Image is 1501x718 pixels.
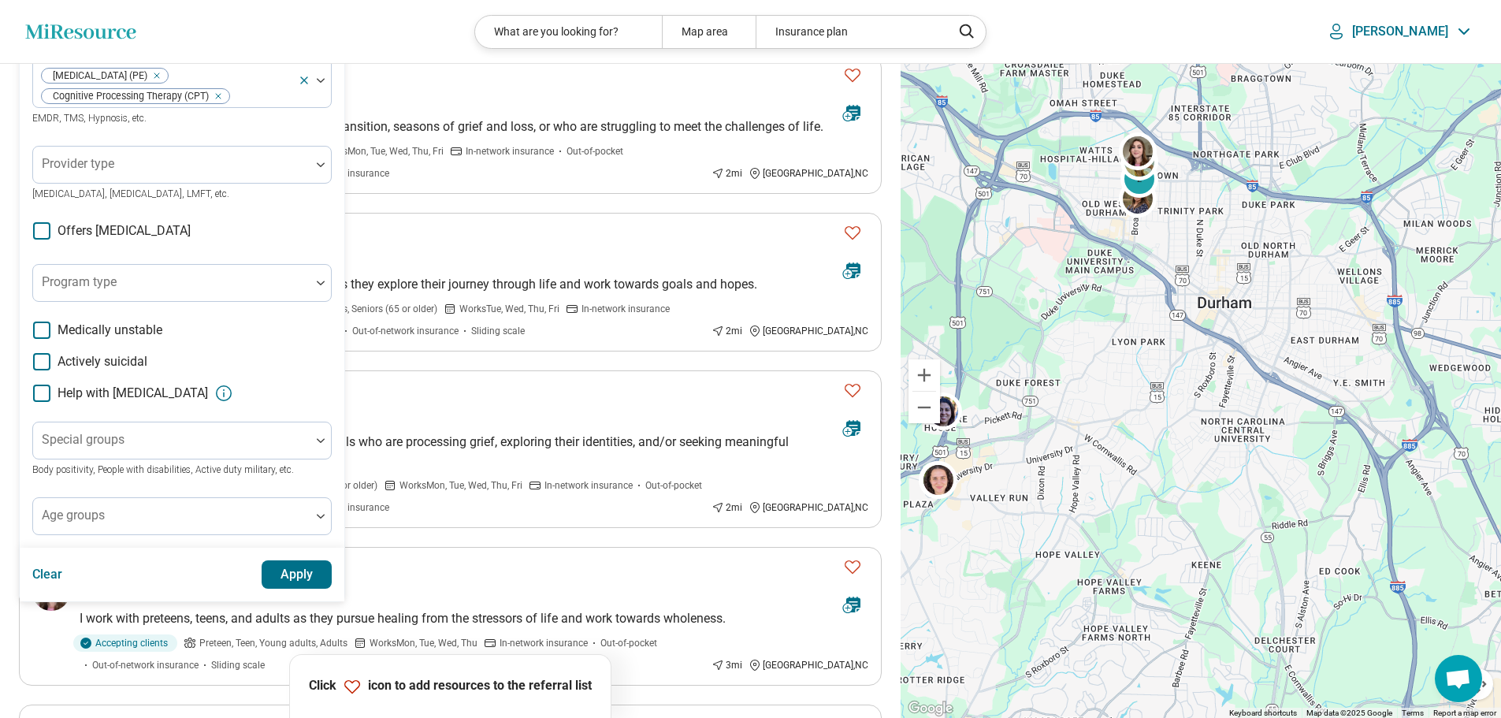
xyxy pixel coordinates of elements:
div: 3 mi [711,658,742,672]
button: Zoom out [908,392,940,423]
div: [GEOGRAPHIC_DATA] , NC [749,500,868,515]
button: Favorite [837,551,868,583]
span: Works Tue, Wed, Thu, Fri [459,302,559,316]
div: 2 [1120,159,1158,197]
span: Works Mon, Tue, Wed, Thu, Fri [399,478,522,493]
span: In-network insurance [544,478,633,493]
p: Serving those needing support in the midst of transition, seasons of grief and loss, or who are s... [80,117,868,136]
div: Accepting clients [73,634,177,652]
div: 2 mi [711,166,742,180]
p: I work with preteens, teens, and adults as they pursue healing from the stressors of life and wor... [80,609,868,628]
span: Out-of-pocket [600,636,657,650]
button: Zoom in [908,359,940,391]
span: Out-of-pocket [567,144,623,158]
span: Works Mon, Tue, Wed, Thu [370,636,477,650]
div: Open chat [1435,655,1482,702]
span: [MEDICAL_DATA] (PE) [42,69,152,84]
div: Map area [662,16,756,48]
span: In-network insurance [500,636,588,650]
span: Preteen, Teen, Young adults, Adults [199,636,347,650]
button: Apply [262,560,333,589]
span: Sliding scale [211,658,265,672]
p: I enjoy connecting and partnering with clients as they explore their journey through life and wor... [80,275,868,294]
span: Out-of-network insurance [92,658,199,672]
p: [PERSON_NAME] [1352,24,1448,39]
span: Sliding scale [471,324,525,338]
div: [GEOGRAPHIC_DATA] , NC [749,166,868,180]
div: 2 mi [711,324,742,338]
label: Special groups [42,432,124,447]
span: Medically unstable [58,321,162,340]
span: Body positivity, People with disabilities, Active duty military, etc. [32,464,294,475]
a: Report a map error [1433,709,1496,717]
div: [GEOGRAPHIC_DATA] , NC [749,658,868,672]
span: [MEDICAL_DATA], [MEDICAL_DATA], LMFT, etc. [32,188,229,199]
span: Cognitive Processing Therapy (CPT) [42,89,214,104]
label: Treatments [42,55,94,66]
p: I use a variety of modalities & work w/ individuals who are processing grief, exploring their ide... [80,433,868,471]
label: Age groups [42,508,105,523]
div: Insurance plan [756,16,942,48]
span: EMDR, TMS, Hypnosis, etc. [32,113,147,124]
span: Help with [MEDICAL_DATA] [58,384,208,403]
span: Works Mon, Tue, Wed, Thu, Fri [321,144,444,158]
span: Out-of-network insurance [352,324,459,338]
a: Terms (opens in new tab) [1402,709,1424,717]
button: Clear [32,560,63,589]
button: Favorite [837,59,868,91]
span: In-network insurance [581,302,670,316]
span: Out-of-pocket [645,478,702,493]
span: In-network insurance [466,144,554,158]
span: Offers [MEDICAL_DATA] [58,221,191,240]
div: 2 mi [711,500,742,515]
p: Click icon to add resources to the referral list [309,677,592,696]
span: Actively suicidal [58,352,147,371]
div: What are you looking for? [475,16,662,48]
div: [GEOGRAPHIC_DATA] , NC [749,324,868,338]
label: Program type [42,274,117,289]
button: Favorite [837,374,868,407]
label: Provider type [42,156,114,171]
span: Map data ©2025 Google [1306,709,1392,717]
button: Favorite [837,217,868,249]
